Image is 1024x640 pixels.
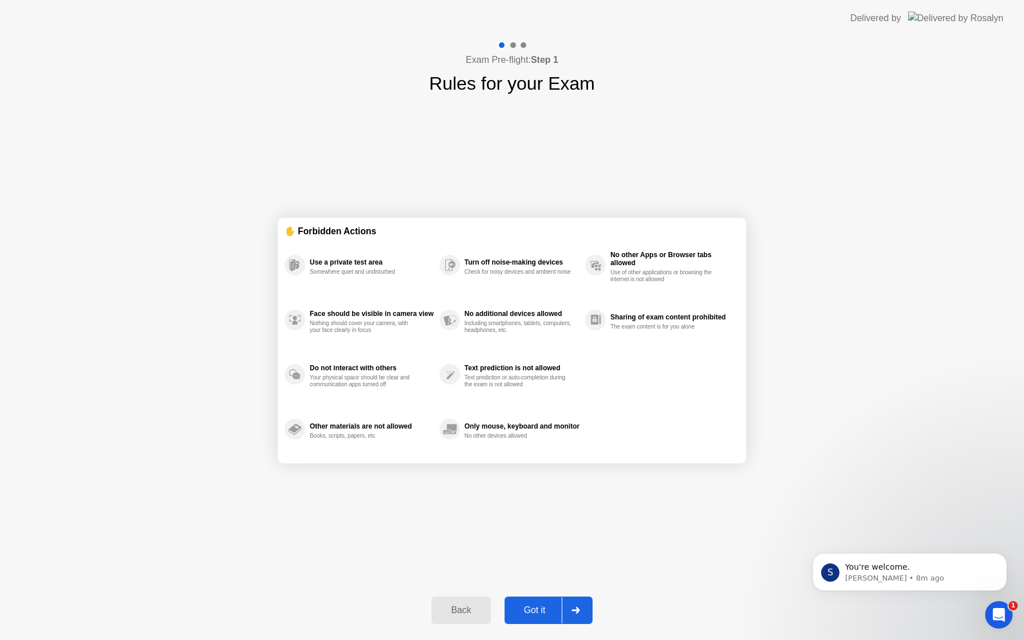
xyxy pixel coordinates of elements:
iframe: Intercom live chat [985,601,1013,629]
div: Somewhere quiet and undisturbed [310,269,418,275]
button: Got it [505,597,593,624]
div: Other materials are not allowed [310,422,434,430]
div: No other Apps or Browser tabs allowed [610,251,734,267]
div: Check for noisy devices and ambient noise [465,269,573,275]
iframe: Intercom notifications message [795,529,1024,609]
div: Your physical space should be clear and communication apps turned off [310,374,418,388]
div: No additional devices allowed [465,310,579,318]
button: Back [431,597,490,624]
div: Text prediction or auto-completion during the exam is not allowed [465,374,573,388]
b: Step 1 [531,55,558,65]
div: Do not interact with others [310,364,434,372]
div: Turn off noise-making devices [465,258,579,266]
span: 1 [1009,601,1018,610]
div: Books, scripts, papers, etc [310,433,418,439]
div: Delivered by [850,11,901,25]
div: Nothing should cover your camera, with your face clearly in focus [310,320,418,334]
img: Delivered by Rosalyn [908,11,1003,25]
h4: Exam Pre-flight: [466,53,558,67]
div: No other devices allowed [465,433,573,439]
div: Use a private test area [310,258,434,266]
div: Including smartphones, tablets, computers, headphones, etc. [465,320,573,334]
div: Face should be visible in camera view [310,310,434,318]
div: The exam content is for you alone [610,323,718,330]
div: Only mouse, keyboard and monitor [465,422,579,430]
div: Got it [508,605,562,615]
div: Text prediction is not allowed [465,364,579,372]
div: Use of other applications or browsing the internet is not allowed [610,269,718,283]
div: Sharing of exam content prohibited [610,313,734,321]
h1: Rules for your Exam [429,70,595,97]
div: ✋ Forbidden Actions [285,225,739,238]
div: Back [435,605,487,615]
